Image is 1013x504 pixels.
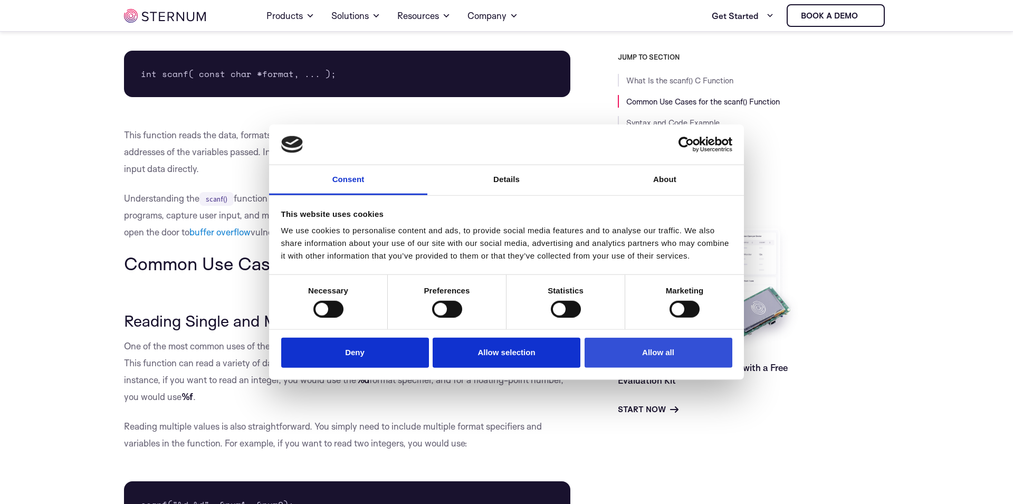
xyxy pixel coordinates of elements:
strong: Preferences [424,286,470,295]
a: Products [266,1,314,31]
div: This website uses cookies [281,208,732,221]
b: %f [181,391,193,402]
img: sternum iot [124,9,206,23]
img: logo [281,136,303,153]
a: Solutions [331,1,380,31]
strong: Marketing [666,286,704,295]
h3: Reading Single and Multiple Values [124,312,570,330]
a: Company [467,1,518,31]
a: Consent [269,165,427,195]
a: What Is the scanf() C Function [626,75,733,85]
p: Understanding the function is important for any C programmer. It allows you to create interactive... [124,190,570,241]
h3: JUMP TO SECTION [618,53,889,61]
strong: Statistics [548,286,584,295]
button: Deny [281,338,429,368]
a: Common Use Cases for the scanf() Function [626,97,780,107]
p: One of the most common uses of the C Function is reading single and multiple values from user inp... [124,338,570,405]
button: Allow all [585,338,732,368]
a: Usercentrics Cookiebot - opens in a new window [640,137,732,153]
a: Get Started [712,5,774,26]
p: This function reads the data, formats it according to the parameter format, and then stores the d... [124,127,570,177]
a: Resources [397,1,451,31]
a: buffer overflow [189,226,251,237]
a: Book a demo [787,4,885,27]
a: Start Now [618,403,678,416]
strong: Necessary [308,286,348,295]
p: Reading multiple values is also straightforward. You simply need to include multiple format speci... [124,418,570,452]
code: scanf() [199,192,234,206]
h2: Common Use Cases for the scanf() Function [124,253,570,273]
a: Syntax and Code Example [626,118,720,128]
b: %d [356,374,369,385]
a: About [586,165,744,195]
div: We use cookies to personalise content and ads, to provide social media features and to analyse ou... [281,224,732,262]
button: Allow selection [433,338,580,368]
img: sternum iot [862,12,871,20]
pre: int scanf( const char *format, ... ); [124,51,570,97]
a: Details [427,165,586,195]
